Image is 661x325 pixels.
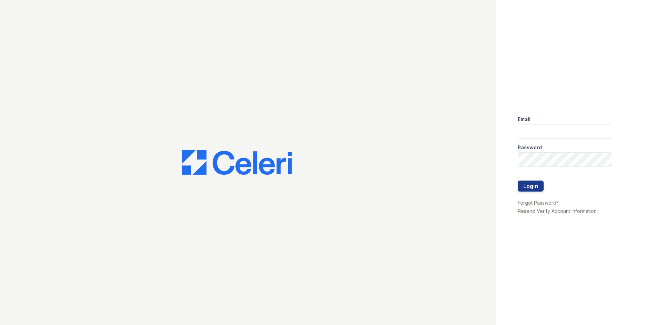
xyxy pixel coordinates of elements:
[518,116,531,123] label: Email
[518,200,559,206] a: Forgot Password?
[182,150,292,175] img: CE_Logo_Blue-a8612792a0a2168367f1c8372b55b34899dd931a85d93a1a3d3e32e68fde9ad4.png
[518,144,542,151] label: Password
[518,208,597,214] a: Resend Verify Account Information
[518,181,544,192] button: Login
